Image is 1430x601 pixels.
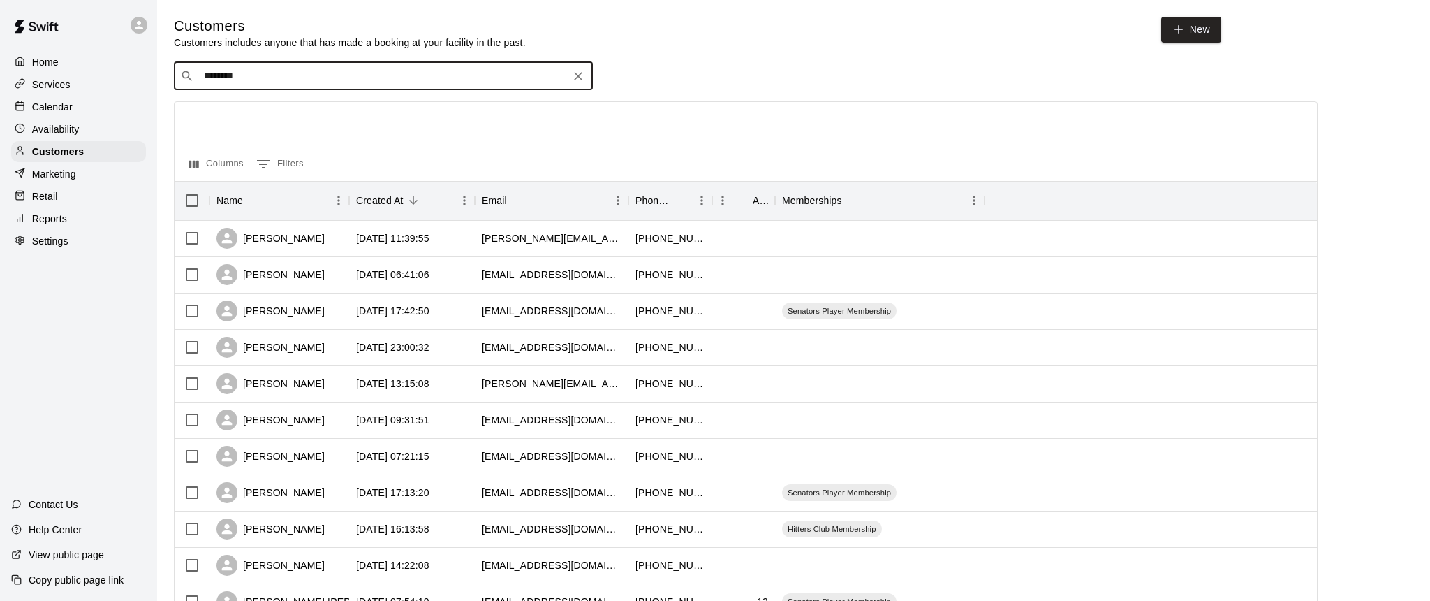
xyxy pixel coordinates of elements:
button: Sort [733,191,753,210]
button: Sort [842,191,862,210]
p: Settings [32,234,68,248]
div: +15716627477 [635,558,705,572]
button: Menu [328,190,349,211]
div: +15715527113 [635,340,705,354]
div: 2025-07-28 07:21:15 [356,449,429,463]
div: [PERSON_NAME] [216,337,325,358]
div: [PERSON_NAME] [216,228,325,249]
div: [PERSON_NAME] [216,373,325,394]
div: 2025-07-28 23:00:32 [356,340,429,354]
button: Sort [672,191,691,210]
a: Marketing [11,164,146,184]
div: Search customers by name or email [174,62,593,90]
div: Age [712,181,775,220]
a: Home [11,52,146,73]
div: [PERSON_NAME] [216,300,325,321]
div: Name [209,181,349,220]
p: Customers includes anyone that has made a booking at your facility in the past. [174,36,526,50]
div: nicholsonb@live.com [482,449,621,463]
a: Services [11,74,146,95]
p: Customers [32,145,84,159]
button: Sort [404,191,423,210]
div: kjwhite2@gmail.com [482,268,621,282]
button: Menu [964,190,985,211]
div: Name [216,181,243,220]
div: foxrh10@yahoo.com [482,522,621,536]
a: Calendar [11,96,146,117]
div: Created At [356,181,404,220]
button: Clear [568,66,588,86]
button: Menu [454,190,475,211]
div: rrokosz@yahoo.com [482,413,621,427]
div: +15713348698 [635,304,705,318]
p: Reports [32,212,67,226]
p: Availability [32,122,80,136]
div: shannon445@verizon.net [482,340,621,354]
div: Senators Player Membership [782,484,897,501]
div: 2025-07-28 09:31:51 [356,413,429,427]
div: +17085779449 [635,268,705,282]
p: Retail [32,189,58,203]
button: Menu [691,190,712,211]
div: 2025-07-23 16:13:58 [356,522,429,536]
div: 2025-07-30 17:42:50 [356,304,429,318]
div: jmu00kel@hotmail.com [482,486,621,500]
span: Hitters Club Membership [782,523,882,535]
div: 2025-07-28 13:15:08 [356,377,429,391]
div: Age [753,181,768,220]
div: [PERSON_NAME] [216,519,325,540]
p: Contact Us [29,498,78,512]
div: Memberships [782,181,842,220]
a: Availability [11,119,146,140]
div: [PERSON_NAME] [216,482,325,503]
button: Sort [243,191,263,210]
a: Customers [11,141,146,162]
a: Retail [11,186,146,207]
div: Hitters Club Membership [782,521,882,537]
div: leontira25@gmail.com [482,558,621,572]
div: +18433436706 [635,449,705,463]
div: +14017148490 [635,231,705,245]
p: Services [32,78,71,92]
button: Menu [607,190,628,211]
div: 2025-07-25 17:13:20 [356,486,429,500]
div: +17039941031 [635,522,705,536]
p: Marketing [32,167,76,181]
div: 2025-08-01 11:39:55 [356,231,429,245]
div: 2025-08-01 06:41:06 [356,268,429,282]
a: Settings [11,231,146,252]
button: Show filters [253,153,307,175]
div: Senators Player Membership [782,303,897,319]
div: +15716342610 [635,413,705,427]
span: Senators Player Membership [782,487,897,498]
div: [PERSON_NAME] [216,555,325,576]
span: Senators Player Membership [782,305,897,317]
div: Email [475,181,628,220]
p: Copy public page link [29,573,124,587]
div: Phone Number [635,181,672,220]
button: Menu [712,190,733,211]
div: dennis.halleran@gmail.com [482,377,621,391]
div: Phone Number [628,181,712,220]
p: Help Center [29,523,82,537]
div: Memberships [775,181,985,220]
p: Calendar [32,100,73,114]
div: +17325993781 [635,377,705,391]
div: mscdyson@gmail.com [482,304,621,318]
h5: Customers [174,17,526,36]
a: Reports [11,208,146,229]
div: pamela.rich1126@gmail.com [482,231,621,245]
div: Created At [349,181,475,220]
div: +12542201887 [635,486,705,500]
p: Home [32,55,59,69]
button: Select columns [186,153,247,175]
